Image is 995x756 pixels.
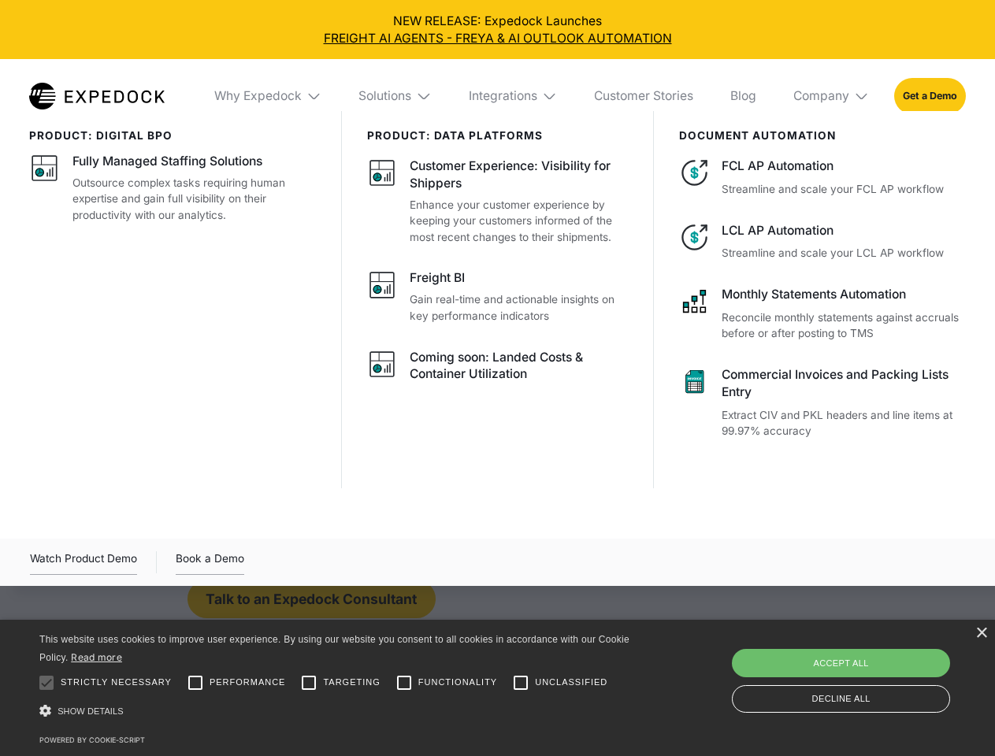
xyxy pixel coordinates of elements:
a: Coming soon: Landed Costs & Container Utilization [367,349,629,388]
div: Company [793,88,849,104]
a: Powered by cookie-script [39,736,145,744]
a: open lightbox [30,550,137,575]
a: Blog [718,59,768,133]
div: Fully Managed Staffing Solutions [72,153,262,170]
a: FCL AP AutomationStreamline and scale your FCL AP workflow [679,157,966,197]
div: NEW RELEASE: Expedock Launches [13,13,983,47]
span: Performance [210,676,286,689]
p: Enhance your customer experience by keeping your customers informed of the most recent changes to... [410,197,629,246]
div: Freight BI [410,269,465,287]
div: Customer Experience: Visibility for Shippers [410,157,629,192]
a: Freight BIGain real-time and actionable insights on key performance indicators [367,269,629,324]
div: FCL AP Automation [722,157,965,175]
div: Solutions [347,59,444,133]
div: Solutions [358,88,411,104]
p: Streamline and scale your LCL AP workflow [722,245,965,261]
span: This website uses cookies to improve user experience. By using our website you consent to all coo... [39,634,629,663]
div: Watch Product Demo [30,550,137,575]
div: product: digital bpo [29,129,317,142]
div: document automation [679,129,966,142]
a: Customer Experience: Visibility for ShippersEnhance your customer experience by keeping your cust... [367,157,629,245]
span: Targeting [323,676,380,689]
span: Unclassified [535,676,607,689]
span: Strictly necessary [61,676,172,689]
div: LCL AP Automation [722,222,965,239]
div: Monthly Statements Automation [722,286,965,303]
a: LCL AP AutomationStreamline and scale your LCL AP workflow [679,222,966,261]
p: Outsource complex tasks requiring human expertise and gain full visibility on their productivity ... [72,175,317,224]
div: Why Expedock [202,59,334,133]
a: Get a Demo [894,78,966,113]
div: Why Expedock [214,88,302,104]
p: Reconcile monthly statements against accruals before or after posting to TMS [722,309,965,342]
a: Monthly Statements AutomationReconcile monthly statements against accruals before or after postin... [679,286,966,342]
span: Show details [58,706,124,716]
a: Read more [71,651,122,663]
div: Commercial Invoices and Packing Lists Entry [722,366,965,401]
p: Extract CIV and PKL headers and line items at 99.97% accuracy [722,407,965,439]
div: Integrations [469,88,537,104]
span: Functionality [418,676,497,689]
p: Streamline and scale your FCL AP workflow [722,181,965,198]
a: Fully Managed Staffing SolutionsOutsource complex tasks requiring human expertise and gain full v... [29,153,317,223]
a: Book a Demo [176,550,244,575]
iframe: Chat Widget [733,586,995,756]
a: Customer Stories [581,59,705,133]
div: Company [781,59,882,133]
div: Integrations [456,59,570,133]
p: Gain real-time and actionable insights on key performance indicators [410,291,629,324]
div: Show details [39,701,635,722]
a: Commercial Invoices and Packing Lists EntryExtract CIV and PKL headers and line items at 99.97% a... [679,366,966,439]
a: FREIGHT AI AGENTS - FREYA & AI OUTLOOK AUTOMATION [13,30,983,47]
div: PRODUCT: data platforms [367,129,629,142]
div: Coming soon: Landed Costs & Container Utilization [410,349,629,384]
